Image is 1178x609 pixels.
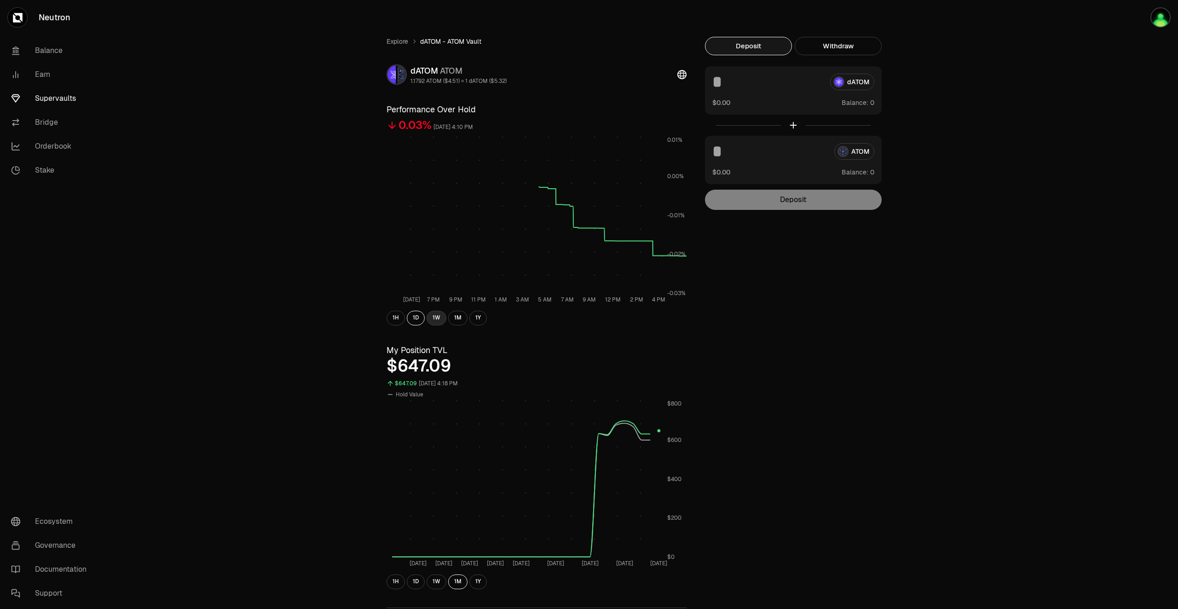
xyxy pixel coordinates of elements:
tspan: 11 PM [471,296,486,303]
a: Explore [387,37,408,46]
tspan: 0.00% [667,173,684,180]
a: Support [4,581,99,605]
tspan: [DATE] [435,560,452,567]
h3: Performance Over Hold [387,103,687,116]
tspan: [DATE] [410,560,427,567]
tspan: [DATE] [403,296,420,303]
button: 1M [448,311,468,325]
div: $647.09 [395,378,417,389]
div: 1.1792 ATOM ($4.51) = 1 dATOM ($5.32) [410,77,507,85]
tspan: 0.01% [667,136,682,144]
div: [DATE] 4:18 PM [419,378,458,389]
button: 1Y [469,311,487,325]
button: 1D [407,311,425,325]
button: Withdraw [795,37,882,55]
tspan: 9 AM [583,296,596,303]
div: $647.09 [387,357,687,375]
button: 1H [387,311,405,325]
tspan: $800 [667,400,681,407]
tspan: 7 PM [427,296,440,303]
tspan: 7 AM [561,296,574,303]
tspan: 2 PM [630,296,643,303]
span: dATOM - ATOM Vault [420,37,481,46]
span: Balance: [842,168,868,177]
button: 1M [448,574,468,589]
button: 1H [387,574,405,589]
a: Balance [4,39,99,63]
tspan: [DATE] [582,560,599,567]
span: ATOM [440,65,462,76]
div: dATOM [410,64,507,77]
span: Hold Value [396,391,423,398]
a: Orderbook [4,134,99,158]
button: 1W [427,574,446,589]
tspan: 9 PM [449,296,462,303]
tspan: [DATE] [461,560,478,567]
button: $0.00 [712,167,730,177]
img: dATOM Logo [387,65,396,84]
button: 1Y [469,574,487,589]
tspan: $400 [667,475,681,482]
tspan: $600 [667,436,681,444]
a: Stake [4,158,99,182]
button: 1D [407,574,425,589]
span: Balance: [842,98,868,107]
a: Supervaults [4,87,99,110]
a: Bridge [4,110,99,134]
div: [DATE] 4:10 PM [433,122,473,133]
tspan: [DATE] [616,560,633,567]
button: $0.00 [712,98,730,107]
a: Earn [4,63,99,87]
tspan: [DATE] [650,560,667,567]
h3: My Position TVL [387,344,687,357]
tspan: 1 AM [495,296,507,303]
img: portefeuilleterra [1151,8,1170,27]
tspan: [DATE] [547,560,564,567]
tspan: -0.03% [667,290,686,297]
tspan: 3 AM [516,296,529,303]
a: Governance [4,534,99,557]
button: 1W [427,311,446,325]
button: Deposit [705,37,792,55]
img: ATOM Logo [398,65,406,84]
tspan: $200 [667,514,681,522]
tspan: -0.02% [667,250,686,258]
a: Documentation [4,557,99,581]
tspan: -0.01% [667,212,685,219]
a: Ecosystem [4,510,99,534]
tspan: $0 [667,553,675,561]
div: 0.03% [398,118,432,133]
tspan: 5 AM [538,296,552,303]
tspan: [DATE] [487,560,504,567]
tspan: [DATE] [513,560,530,567]
tspan: 12 PM [605,296,621,303]
tspan: 4 PM [652,296,665,303]
nav: breadcrumb [387,37,687,46]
